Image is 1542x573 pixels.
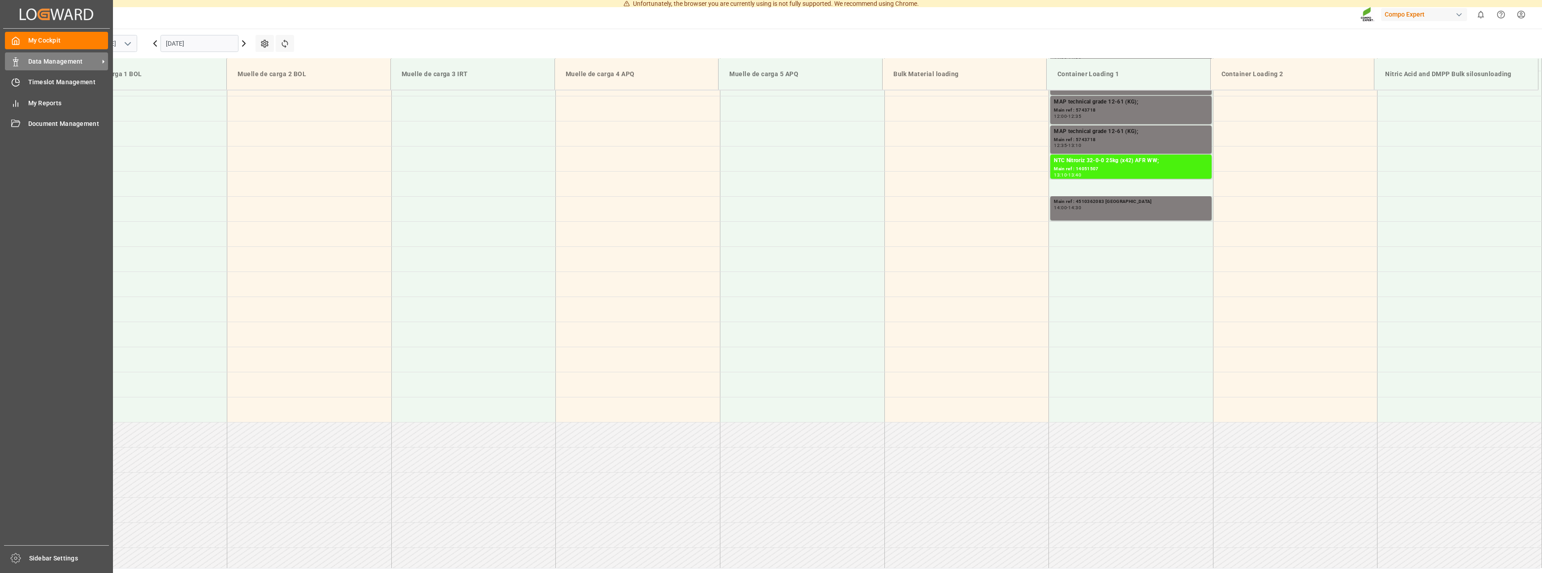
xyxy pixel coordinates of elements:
[1054,98,1208,107] div: MAP technical grade 12-61 (KG);
[1054,173,1067,177] div: 13:10
[890,66,1039,82] div: Bulk Material loading
[28,36,108,45] span: My Cockpit
[1068,206,1081,210] div: 14:30
[70,66,219,82] div: Muelle de carga 1 BOL
[1054,156,1208,165] div: NTC Nitroriz 32-0-0 25kg (x42) AFR WW;
[1471,4,1491,25] button: show 0 new notifications
[726,66,875,82] div: Muelle de carga 5 APQ
[121,37,134,51] button: open menu
[5,115,108,133] a: Document Management
[1054,127,1208,136] div: MAP technical grade 12-61 (KG);
[234,66,383,82] div: Muelle de carga 2 BOL
[1067,143,1068,147] div: -
[1054,107,1208,114] div: Main ref : 5743718
[1381,8,1467,21] div: Compo Expert
[1068,114,1081,118] div: 12:35
[562,66,711,82] div: Muelle de carga 4 APQ
[1054,136,1208,144] div: Main ref : 5743718
[28,99,108,108] span: My Reports
[28,119,108,129] span: Document Management
[1067,173,1068,177] div: -
[5,73,108,91] a: Timeslot Management
[1054,206,1067,210] div: 14:00
[1054,114,1067,118] div: 12:00
[1067,206,1068,210] div: -
[1054,198,1208,206] div: Main ref : 4510362083 [GEOGRAPHIC_DATA]
[5,32,108,49] a: My Cockpit
[1382,66,1531,82] div: Nitric Acid and DMPP Bulk silosunloading
[1068,143,1081,147] div: 13:10
[1491,4,1511,25] button: Help Center
[1381,6,1471,23] button: Compo Expert
[28,57,99,66] span: Data Management
[160,35,238,52] input: DD.MM.YYYY
[28,78,108,87] span: Timeslot Management
[398,66,547,82] div: Muelle de carga 3 IRT
[1360,7,1375,22] img: Screenshot%202023-09-29%20at%2010.02.21.png_1712312052.png
[1068,173,1081,177] div: 13:40
[1054,165,1208,173] div: Main ref : 14051507
[1218,66,1367,82] div: Container Loading 2
[29,554,109,563] span: Sidebar Settings
[1067,114,1068,118] div: -
[1054,143,1067,147] div: 12:35
[1054,66,1203,82] div: Container Loading 1
[5,94,108,112] a: My Reports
